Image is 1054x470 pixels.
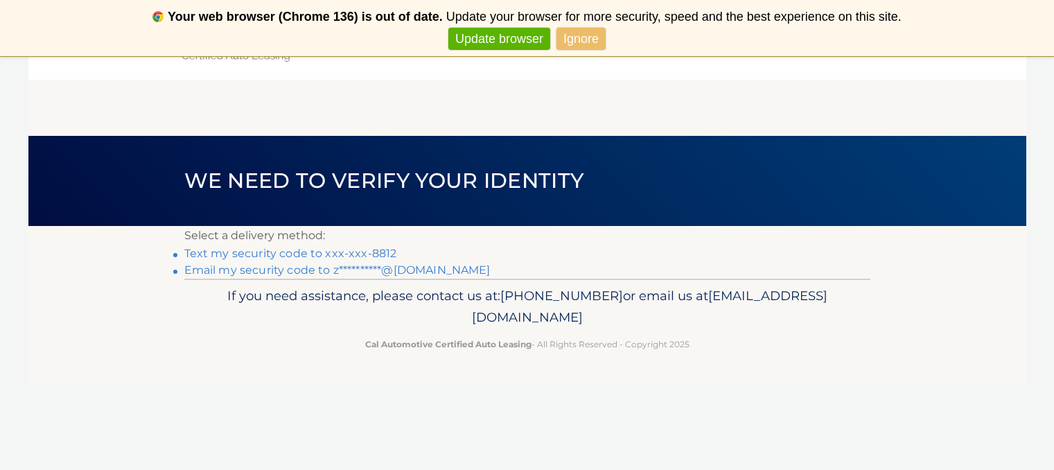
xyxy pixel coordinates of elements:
span: We need to verify your identity [184,168,584,193]
p: Select a delivery method: [184,226,870,245]
p: - All Rights Reserved - Copyright 2025 [193,337,861,351]
a: Update browser [448,28,550,51]
a: Text my security code to xxx-xxx-8812 [184,247,397,260]
a: Ignore [556,28,606,51]
b: Your web browser (Chrome 136) is out of date. [168,10,443,24]
span: Update your browser for more security, speed and the best experience on this site. [446,10,902,24]
span: [PHONE_NUMBER] [500,288,623,304]
p: If you need assistance, please contact us at: or email us at [193,285,861,329]
a: Email my security code to z**********@[DOMAIN_NAME] [184,263,491,277]
strong: Cal Automotive Certified Auto Leasing [365,339,532,349]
